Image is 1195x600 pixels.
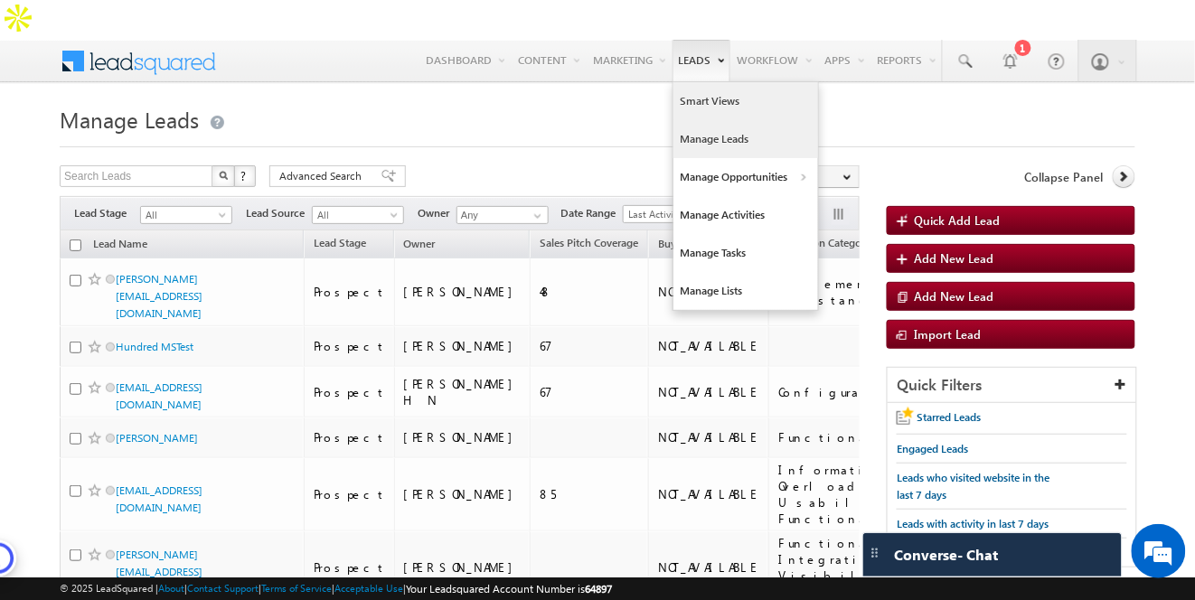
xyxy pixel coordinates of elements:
[917,410,981,424] span: Starred Leads
[314,236,366,249] span: Lead Stage
[404,338,522,354] div: [PERSON_NAME]
[116,380,202,411] a: [EMAIL_ADDRESS][DOMAIN_NAME]
[70,239,81,251] input: Check all records
[731,40,818,80] a: Workflow
[778,535,975,600] div: Functionality, Data Integration and Visibility, Usability
[141,207,227,223] span: All
[187,582,259,594] a: Contact Support
[897,471,1049,502] span: Leads who visited website in the last 7 days
[418,205,456,221] span: Owner
[524,207,547,225] a: Show All Items
[673,272,818,310] a: Manage Lists
[234,165,256,187] button: ?
[868,546,882,560] img: carter-drag
[314,284,386,300] div: Prospect
[658,429,760,445] div: NOT_AVAILABLE
[540,486,640,502] div: 85
[279,168,367,184] span: Advanced Search
[314,384,386,400] div: Prospect
[673,40,730,81] a: Leads
[778,236,870,249] span: Objection Category
[313,207,399,223] span: All
[158,582,184,594] a: About
[540,236,638,249] span: Sales Pitch Coverage
[404,559,522,576] div: [PERSON_NAME]
[914,212,1000,228] span: Quick Add Lead
[624,206,710,222] span: Last Activity
[585,582,612,595] span: 64897
[778,384,975,400] div: Configuration Issue
[649,233,748,257] a: Buying Intent (sorted descending)
[1015,40,1031,56] div: 1
[404,284,522,300] div: [PERSON_NAME]
[314,338,386,354] div: Prospect
[94,95,304,118] div: Chat with us now
[673,82,818,120] a: Smart Views
[512,40,586,80] a: Content
[60,105,199,134] span: Manage Leads
[673,120,818,158] a: Manage Leads
[658,284,760,300] div: NOT_AVAILABLE
[914,250,993,266] span: Add New Lead
[305,233,375,257] a: Lead Stage
[116,272,202,320] a: [PERSON_NAME][EMAIL_ADDRESS][DOMAIN_NAME]
[769,233,880,257] a: Objection Category
[658,237,722,250] span: Buying Intent
[587,40,672,80] a: Marketing
[531,233,647,257] a: Sales Pitch Coverage
[296,9,340,52] div: Minimize live chat window
[314,429,386,445] div: Prospect
[219,171,228,180] img: Search
[914,288,993,304] span: Add New Lead
[314,559,386,576] div: Prospect
[540,384,640,400] div: 67
[116,483,202,514] a: [EMAIL_ADDRESS][DOMAIN_NAME]
[334,582,403,594] a: Acceptable Use
[404,376,522,408] div: [PERSON_NAME] H N
[658,559,760,576] div: NOT_AVAILABLE
[314,486,386,502] div: Prospect
[404,429,522,445] div: [PERSON_NAME]
[540,338,640,354] div: 67
[116,340,193,353] a: Hundred MSTest
[897,442,968,455] span: Engaged Leads
[673,196,818,234] a: Manage Activities
[419,40,511,80] a: Dashboard
[658,384,760,400] div: NOT_AVAILABLE
[888,368,1136,403] div: Quick Filters
[84,234,156,258] a: Lead Name
[31,95,76,118] img: d_60004797649_company_0_60004797649
[116,548,202,595] a: [PERSON_NAME][EMAIL_ADDRESS][DOMAIN_NAME]
[540,284,640,300] div: 48
[778,462,975,527] div: Information Overload, Usability, Functionality
[246,467,328,492] em: Start Chat
[560,205,623,221] span: Date Range
[140,206,232,224] a: All
[241,168,249,183] span: ?
[406,582,612,595] span: Your Leadsquared Account Number is
[312,206,404,224] a: All
[404,486,522,502] div: [PERSON_NAME]
[404,237,436,250] span: Owner
[246,205,312,221] span: Lead Source
[914,326,981,342] span: Import Lead
[819,40,870,80] a: Apps
[673,234,818,272] a: Manage Tasks
[60,580,612,597] span: © 2025 LeadSquared | | | | |
[623,205,715,223] a: Last Activity
[778,429,975,445] div: Functionality
[74,205,140,221] span: Lead Stage
[673,158,818,196] a: Manage Opportunities
[1025,169,1104,185] span: Collapse Panel
[897,517,1049,530] span: Leads with activity in last 7 days
[895,547,999,563] span: Converse - Chat
[871,40,942,80] a: Reports
[24,167,330,453] textarea: Type your message and hit 'Enter'
[658,486,760,502] div: NOT_AVAILABLE
[261,582,332,594] a: Terms of Service
[658,338,760,354] div: NOT_AVAILABLE
[456,206,549,224] input: Type to Search
[116,431,198,445] a: [PERSON_NAME]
